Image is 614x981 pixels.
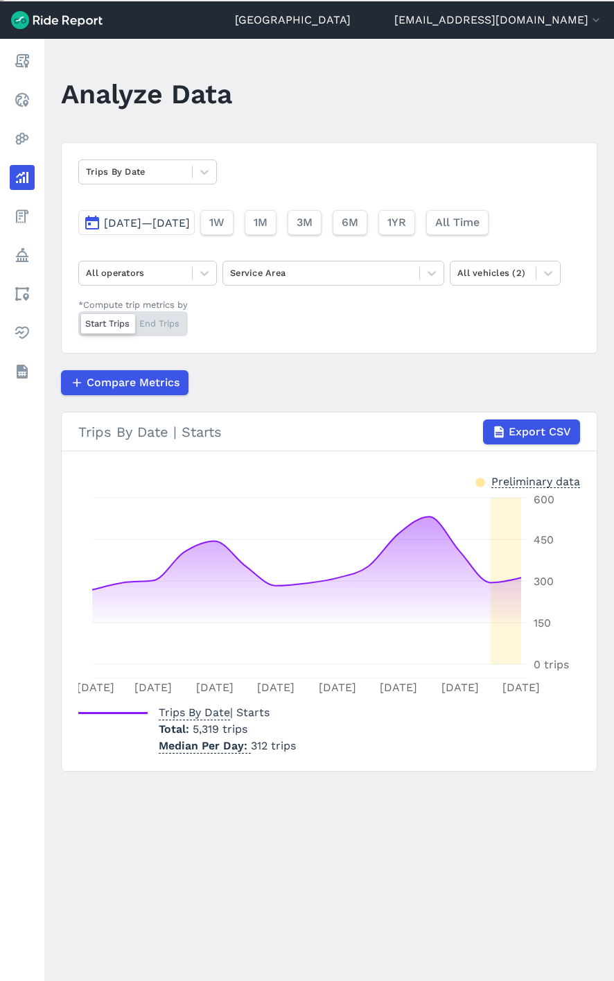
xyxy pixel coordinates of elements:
span: Compare Metrics [87,374,179,391]
span: [DATE]—[DATE] [104,216,190,229]
a: Fees [10,204,35,229]
span: | Starts [159,706,270,719]
a: Report [10,49,35,73]
span: 1YR [387,214,406,231]
a: Areas [10,281,35,306]
span: 5,319 trips [193,722,247,736]
span: Trips By Date [159,702,230,720]
span: 1M [254,214,267,231]
a: Analyze [10,165,35,190]
tspan: [DATE] [257,681,295,694]
p: 312 trips [159,738,296,754]
tspan: 600 [534,493,554,506]
a: Realtime [10,87,35,112]
button: Export CSV [483,419,580,444]
img: Ride Report [11,11,103,29]
button: [DATE]—[DATE] [78,210,195,235]
button: All Time [426,210,489,235]
span: Median Per Day [159,735,251,754]
tspan: [DATE] [380,681,417,694]
tspan: [DATE] [502,681,540,694]
span: Export CSV [509,424,571,440]
button: 3M [288,210,322,235]
tspan: [DATE] [441,681,479,694]
button: [EMAIL_ADDRESS][DOMAIN_NAME] [394,12,603,28]
button: 1YR [378,210,415,235]
a: Datasets [10,359,35,384]
tspan: [DATE] [134,681,172,694]
div: *Compute trip metrics by [78,298,188,311]
a: [GEOGRAPHIC_DATA] [235,12,351,28]
tspan: 150 [534,616,551,630]
tspan: [DATE] [196,681,234,694]
button: 1M [245,210,277,235]
span: 3M [297,214,313,231]
div: Trips By Date | Starts [78,419,580,444]
button: 6M [333,210,367,235]
tspan: 0 trips [534,658,569,671]
span: Total [159,722,193,736]
a: Policy [10,243,35,268]
a: Health [10,320,35,345]
span: 1W [209,214,225,231]
tspan: [DATE] [319,681,356,694]
tspan: 450 [534,533,554,546]
button: Compare Metrics [61,370,188,395]
div: Preliminary data [491,474,580,488]
a: Heatmaps [10,126,35,151]
tspan: 300 [534,575,554,588]
tspan: [DATE] [77,681,114,694]
span: All Time [435,214,480,231]
h1: Analyze Data [61,75,232,113]
span: 6M [342,214,358,231]
button: 1W [200,210,234,235]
